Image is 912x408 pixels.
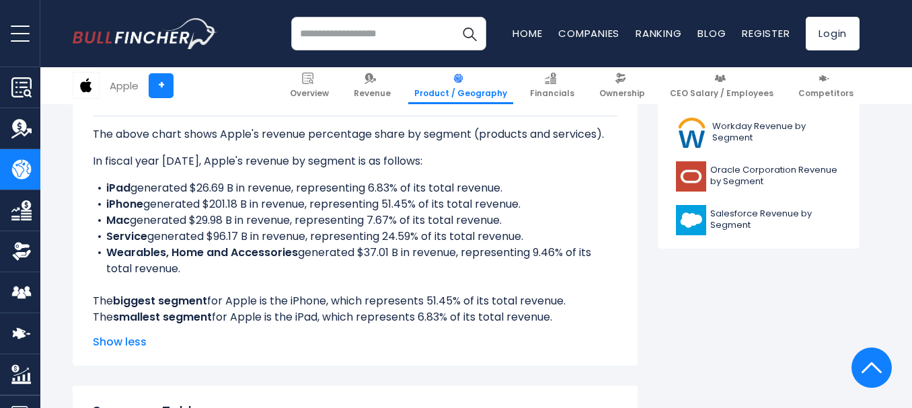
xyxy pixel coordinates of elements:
a: Overview [284,67,335,104]
b: smallest segment [113,309,212,325]
a: Home [512,26,542,40]
a: Revenue [348,67,397,104]
a: Ranking [636,26,681,40]
div: The for Apple is the iPhone, which represents 51.45% of its total revenue. The for Apple is the i... [93,116,617,325]
span: Overview [290,88,329,99]
b: biggest segment [113,293,207,309]
a: Go to homepage [73,18,217,49]
a: Blog [697,26,726,40]
a: Financials [524,67,580,104]
span: Product / Geography [414,88,507,99]
b: Wearables, Home and Accessories [106,245,298,260]
li: generated $96.17 B in revenue, representing 24.59% of its total revenue. [93,229,617,245]
img: bullfincher logo [73,18,217,49]
a: CEO Salary / Employees [664,67,780,104]
li: generated $201.18 B in revenue, representing 51.45% of its total revenue. [93,196,617,212]
span: Ownership [599,88,645,99]
a: Companies [558,26,619,40]
a: + [149,73,174,98]
b: iPhone [106,196,143,212]
li: generated $26.69 B in revenue, representing 6.83% of its total revenue. [93,180,617,196]
img: WDAY logo [676,118,708,148]
li: generated $29.98 B in revenue, representing 7.67% of its total revenue. [93,212,617,229]
span: Oracle Corporation Revenue by Segment [710,165,841,188]
b: Mac [106,212,130,228]
span: Salesforce Revenue by Segment [710,208,841,231]
img: CRM logo [676,205,706,235]
b: Service [106,229,147,244]
a: Competitors [792,67,860,104]
li: generated $37.01 B in revenue, representing 9.46% of its total revenue. [93,245,617,277]
a: Workday Revenue by Segment [668,114,849,151]
p: The above chart shows Apple's revenue percentage share by segment (products and services). [93,126,617,142]
a: Product / Geography [408,67,513,104]
span: Financials [530,88,574,99]
button: Search [453,17,486,50]
img: AAPL logo [73,73,99,98]
b: iPad [106,180,130,196]
a: Register [742,26,790,40]
a: Oracle Corporation Revenue by Segment [668,158,849,195]
a: Ownership [593,67,651,104]
span: CEO Salary / Employees [670,88,773,99]
span: Workday Revenue by Segment [712,121,841,144]
a: Login [806,17,860,50]
span: Revenue [354,88,391,99]
p: In fiscal year [DATE], Apple's revenue by segment is as follows: [93,153,617,169]
img: ORCL logo [676,161,706,192]
span: Competitors [798,88,853,99]
div: Apple [110,78,139,93]
a: Salesforce Revenue by Segment [668,202,849,239]
span: Show less [93,334,617,350]
img: Ownership [11,241,32,261]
